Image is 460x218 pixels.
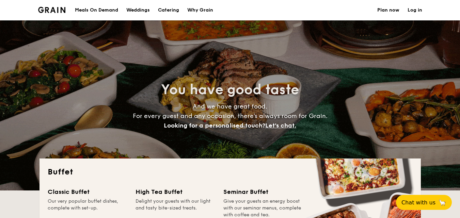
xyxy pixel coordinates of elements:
span: 🦙 [438,199,446,206]
a: Logotype [38,7,66,13]
span: Let's chat. [265,122,296,129]
span: And we have great food. For every guest and any occasion, there’s always room for Grain. [133,103,328,129]
h2: Buffet [48,167,413,178]
img: Grain [38,7,66,13]
div: Classic Buffet [48,187,127,197]
span: You have good taste [161,82,299,98]
div: High Tea Buffet [136,187,215,197]
button: Chat with us🦙 [396,195,452,210]
span: Looking for a personalised touch? [164,122,265,129]
span: Chat with us [401,199,435,206]
div: Seminar Buffet [223,187,303,197]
